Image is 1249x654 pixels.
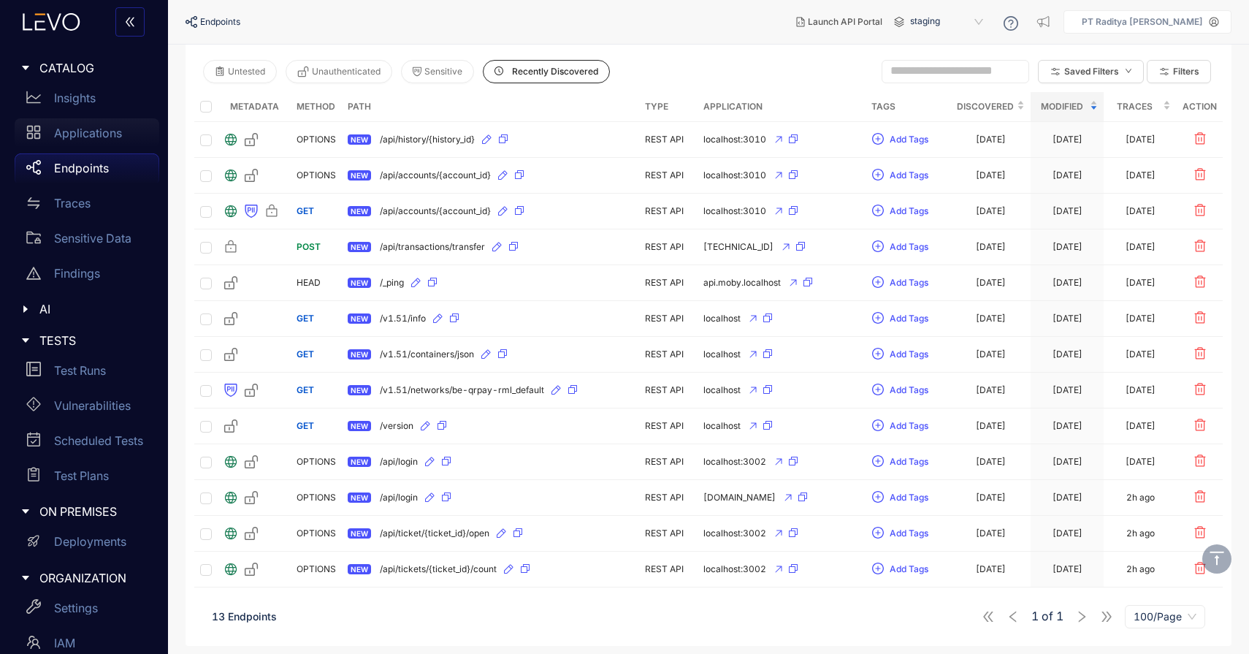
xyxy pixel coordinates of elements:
span: 1 [1031,609,1039,623]
button: Sensitive [401,60,474,83]
span: 1 [1056,609,1063,623]
a: Insights [15,83,159,118]
span: NEW [348,170,371,180]
span: NEW [348,385,371,395]
span: CATALOG [39,61,148,75]
button: Filters [1147,60,1211,83]
button: plus-circleAdd Tags [871,450,929,474]
div: [DATE] [1053,457,1082,467]
span: [TECHNICAL_ID] [703,242,774,252]
span: Add Tags [890,313,928,324]
button: plus-circleAdd Tags [871,164,929,187]
span: OPTIONS [297,456,336,467]
span: POST [297,241,321,252]
div: REST API [645,385,692,395]
div: [DATE] [1126,457,1156,467]
span: Add Tags [890,564,928,574]
span: localhost [703,385,741,395]
div: [DATE] [1053,313,1082,324]
span: Add Tags [890,528,928,539]
div: AI [9,294,159,324]
span: plus-circle [872,491,884,504]
span: NEW [348,278,371,288]
span: caret-right [20,573,31,583]
div: REST API [645,421,692,431]
div: 2h ago [1126,564,1155,574]
span: localhost:3010 [703,206,766,216]
div: REST API [645,564,692,574]
span: OPTIONS [297,528,336,539]
span: Add Tags [890,170,928,180]
span: plus-circle [872,455,884,468]
button: plus-circleAdd Tags [871,486,929,509]
span: OPTIONS [297,492,336,503]
span: NEW [348,206,371,216]
p: Applications [54,126,122,140]
span: ORGANIZATION [39,571,148,585]
span: Recently Discovered [512,66,598,77]
div: [DATE] [976,457,1006,467]
div: [DATE] [976,421,1006,431]
div: [DATE] [1126,313,1156,324]
span: Filters [1173,66,1199,77]
span: Endpoints [200,17,240,27]
span: Add Tags [890,242,928,252]
span: OPTIONS [297,563,336,574]
span: Saved Filters [1064,66,1119,77]
p: IAM [54,636,75,650]
a: Test Plans [15,461,159,496]
span: NEW [348,421,371,431]
div: REST API [645,457,692,467]
span: NEW [348,528,371,539]
button: plus-circleAdd Tags [871,522,929,545]
p: Settings [54,601,98,615]
div: [DATE] [1053,385,1082,395]
button: plus-circleAdd Tags [871,271,929,294]
div: REST API [645,170,692,180]
span: clock-circle [494,66,503,77]
th: Path [342,92,639,122]
div: [DATE] [1053,349,1082,360]
button: plus-circleAdd Tags [871,558,929,581]
p: Endpoints [54,161,109,175]
p: Traces [54,197,91,210]
span: localhost:3002 [703,457,766,467]
span: caret-right [20,304,31,314]
span: plus-circle [872,384,884,397]
span: Add Tags [890,278,928,288]
th: Discovered [951,92,1031,122]
span: GET [297,349,314,360]
div: REST API [645,278,692,288]
span: Add Tags [890,493,928,503]
div: REST API [645,313,692,324]
div: [DATE] [1053,564,1082,574]
span: plus-circle [872,419,884,433]
div: [DATE] [1053,170,1082,180]
span: team [26,635,41,650]
span: AI [39,303,148,316]
span: Add Tags [890,385,928,395]
span: warning [26,266,41,281]
div: [DATE] [1126,134,1156,145]
div: REST API [645,349,692,360]
span: NEW [348,457,371,467]
span: down [1125,67,1132,75]
span: Add Tags [890,349,928,360]
span: GET [297,384,314,395]
span: TESTS [39,334,148,347]
span: swap [26,196,41,210]
div: [DATE] [976,206,1006,216]
th: Metadata [218,92,291,122]
span: Modified [1036,99,1087,115]
a: Applications [15,118,159,153]
span: /api/login [380,493,418,503]
div: [DATE] [976,242,1006,252]
span: Launch API Portal [808,17,882,27]
button: plus-circleAdd Tags [871,379,929,402]
span: HEAD [297,277,321,288]
span: NEW [348,349,371,360]
span: ON PREMISES [39,505,148,518]
span: plus-circle [872,563,884,576]
div: [DATE] [976,493,1006,503]
div: [DATE] [1053,493,1082,503]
